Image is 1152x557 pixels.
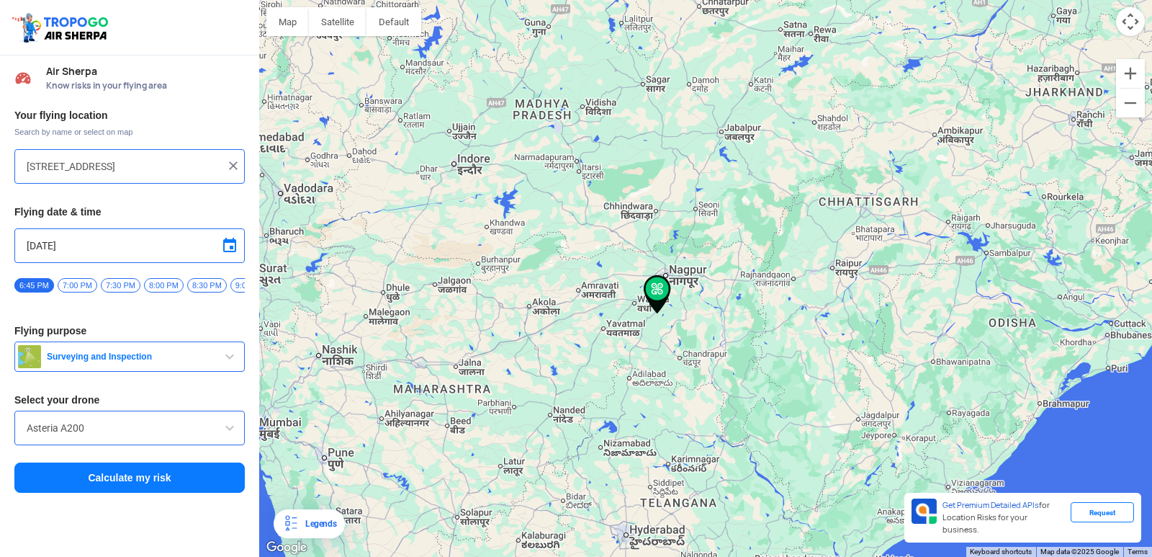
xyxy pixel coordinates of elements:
img: Premium APIs [912,499,937,524]
img: survey.png [18,345,41,368]
span: Know risks in your flying area [46,80,245,92]
button: Zoom out [1116,89,1145,117]
span: Get Premium Detailed APIs [942,500,1039,510]
span: 6:45 PM [14,278,54,293]
img: Legends [282,515,300,533]
span: Map data ©2025 Google [1040,548,1119,556]
span: Surveying and Inspection [41,351,221,362]
div: Request [1071,502,1134,522]
span: 9:00 PM [230,278,270,293]
span: 7:00 PM [58,278,97,293]
input: Search your flying location [27,158,222,175]
span: 8:30 PM [187,278,227,293]
button: Zoom in [1116,59,1145,88]
button: Map camera controls [1116,7,1145,36]
button: Show street map [266,7,309,36]
img: ic_close.png [226,159,240,173]
input: Select Date [27,237,233,254]
h3: Select your drone [14,395,245,405]
div: Legends [300,515,336,533]
a: Open this area in Google Maps (opens a new window) [263,538,310,557]
h3: Flying purpose [14,326,245,336]
input: Search by name or Brand [27,419,233,437]
span: 7:30 PM [101,278,140,293]
button: Keyboard shortcuts [970,547,1032,557]
img: Risk Scores [14,69,32,86]
button: Surveying and Inspection [14,342,245,372]
h3: Flying date & time [14,207,245,217]
img: Google [263,538,310,557]
span: Air Sherpa [46,66,245,77]
span: 8:00 PM [144,278,184,293]
a: Terms [1128,548,1148,556]
img: ic_tgdronemaps.svg [11,11,113,44]
button: Show satellite imagery [309,7,366,36]
h3: Your flying location [14,110,245,120]
span: Search by name or select on map [14,126,245,138]
button: Calculate my risk [14,463,245,493]
div: for Location Risks for your business. [937,499,1071,537]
